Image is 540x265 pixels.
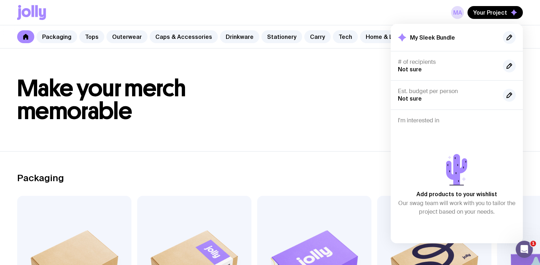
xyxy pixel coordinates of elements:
h2: My Sleek Bundle [410,34,455,41]
h4: # of recipients [398,58,497,66]
span: 1 [530,241,536,246]
span: Your Project [473,9,507,16]
span: Make your merch memorable [17,74,186,125]
a: Outerwear [106,30,147,43]
a: Home & Leisure [360,30,415,43]
span: Not sure [398,66,422,72]
a: Caps & Accessories [150,30,218,43]
a: Packaging [36,30,77,43]
p: Our swag team will work with you to tailor the project based on your needs. [398,199,516,216]
p: Add products to your wishlist [416,190,497,198]
button: Your Project [467,6,523,19]
a: Carry [304,30,331,43]
a: Drinkware [220,30,259,43]
a: Tops [79,30,104,43]
h4: Est. budget per person [398,88,497,95]
span: Not sure [398,95,422,102]
h2: Packaging [17,173,64,183]
iframe: Intercom live chat [516,241,533,258]
h4: I'm interested in [398,117,516,124]
a: Tech [333,30,358,43]
a: MA [451,6,464,19]
a: Stationery [261,30,302,43]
